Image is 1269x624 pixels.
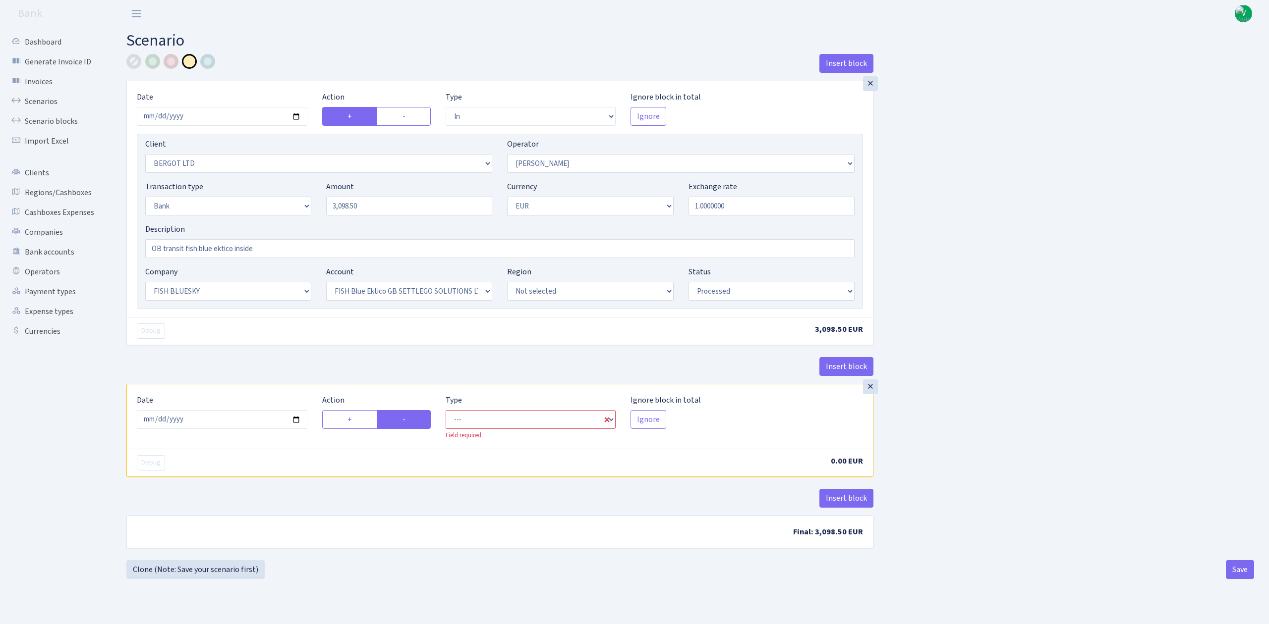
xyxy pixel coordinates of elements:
label: Client [145,138,166,150]
label: Operator [507,138,539,150]
div: Field required. [446,431,616,440]
a: Clone (Note: Save your scenario first) [126,560,265,579]
label: Exchange rate [689,181,737,193]
label: Ignore block in total [631,394,701,406]
button: Insert block [819,54,873,73]
label: Action [322,394,345,406]
div: × [863,76,878,91]
label: Ignore block in total [631,91,701,103]
span: Final: 3,098.50 EUR [793,526,863,537]
label: Date [137,91,153,103]
label: Date [137,394,153,406]
a: Bank accounts [5,242,104,262]
a: V [1235,5,1252,22]
a: Scenarios [5,92,104,111]
img: Vivio [1235,5,1252,22]
a: Expense types [5,302,104,321]
label: + [322,107,378,126]
a: Dashboard [5,32,104,52]
a: Currencies [5,321,104,341]
a: Invoices [5,72,104,92]
label: Account [326,266,354,278]
label: + [322,410,378,429]
div: × [863,379,878,394]
button: Ignore [631,410,666,429]
a: Cashboxes Expenses [5,203,104,222]
button: Debug [137,323,165,339]
label: Description [145,223,185,235]
button: Ignore [631,107,666,126]
label: Transaction type [145,181,203,193]
span: 0.00 EUR [831,456,863,467]
a: Payment types [5,282,104,302]
label: - [377,107,431,126]
label: Currency [507,181,537,193]
span: Scenario [126,29,184,52]
span: 3,098.50 EUR [815,324,863,335]
label: - [377,410,431,429]
a: Import Excel [5,131,104,151]
label: Type [446,394,462,406]
label: Region [507,266,531,278]
a: Scenario blocks [5,111,104,131]
label: Amount [326,181,354,193]
button: Insert block [819,489,873,508]
button: Insert block [819,357,873,376]
label: Type [446,91,462,103]
button: Debug [137,455,165,470]
a: Companies [5,222,104,242]
button: Toggle navigation [124,5,149,22]
label: Company [145,266,177,278]
a: Clients [5,163,104,183]
label: Status [689,266,711,278]
a: Operators [5,262,104,282]
label: Action [322,91,345,103]
a: Generate Invoice ID [5,52,104,72]
button: Save [1226,560,1254,579]
a: Regions/Cashboxes [5,183,104,203]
